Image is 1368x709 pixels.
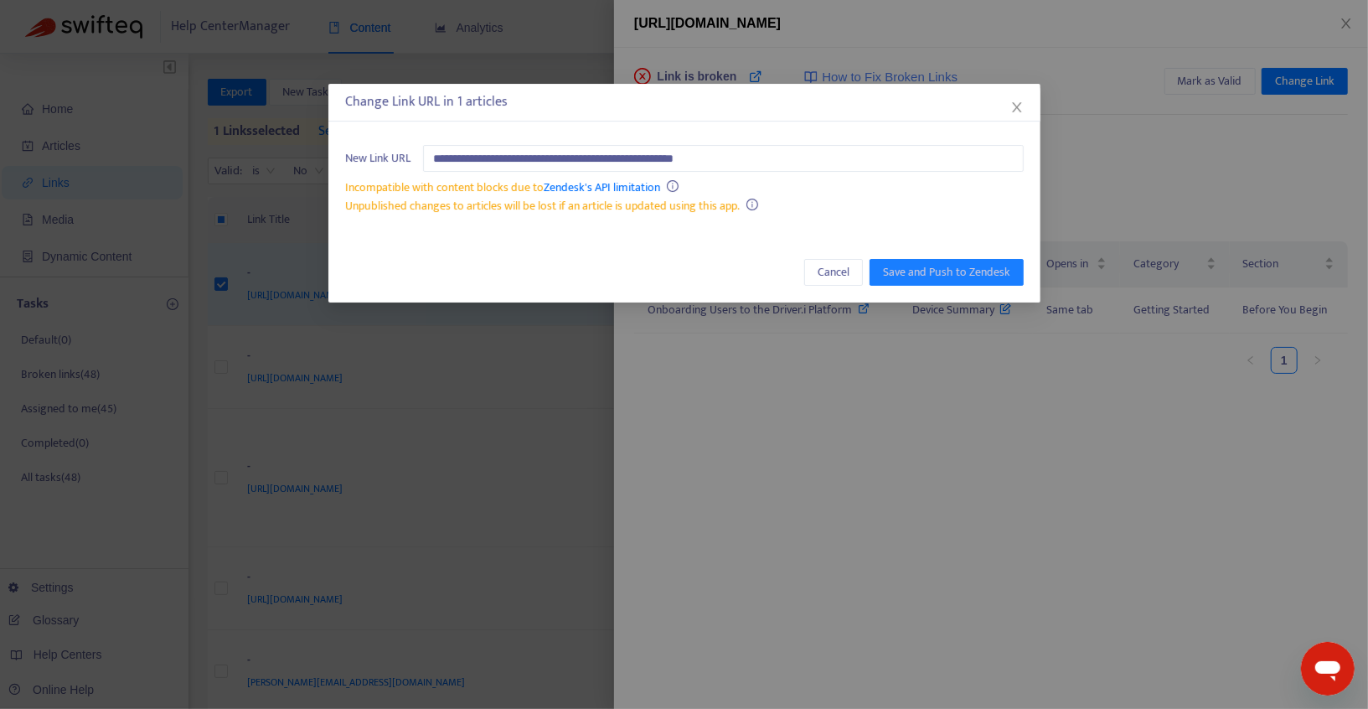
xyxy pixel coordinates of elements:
[870,259,1024,286] button: Save and Push to Zendesk
[544,178,660,197] a: Zendesk's API limitation
[1301,642,1355,696] iframe: Button to launch messaging window
[666,180,678,192] span: info-circle
[804,259,863,286] button: Cancel
[345,149,410,168] span: New Link URL
[345,178,660,197] span: Incompatible with content blocks due to
[345,92,1024,112] div: Change Link URL in 1 articles
[1010,101,1024,114] span: close
[1008,98,1026,116] button: Close
[345,196,740,215] span: Unpublished changes to articles will be lost if an article is updated using this app.
[818,263,849,282] span: Cancel
[746,199,757,210] span: info-circle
